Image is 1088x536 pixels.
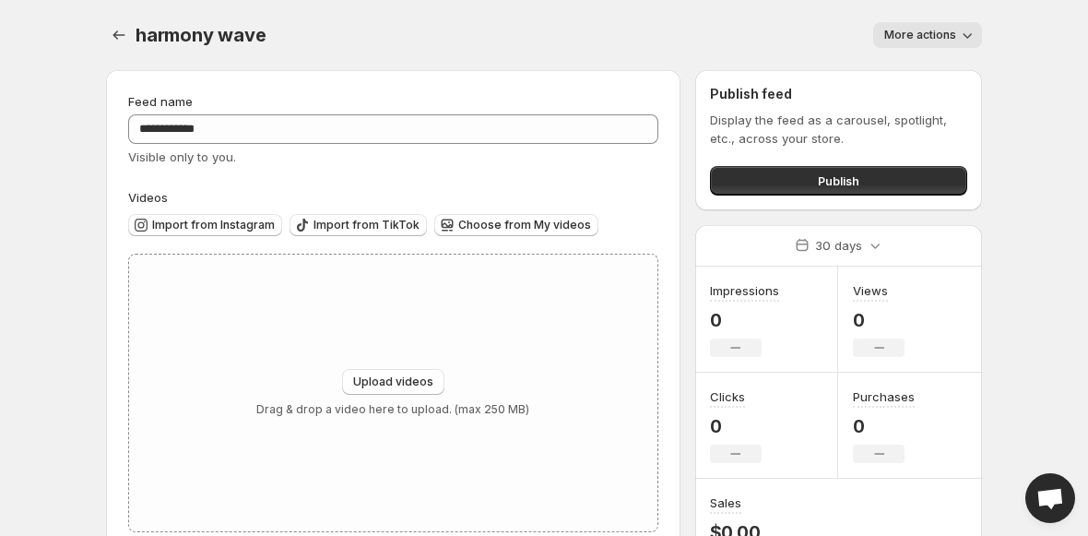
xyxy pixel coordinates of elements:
span: Videos [128,190,168,205]
button: Import from TikTok [290,214,427,236]
span: Upload videos [353,375,433,389]
span: Choose from My videos [458,218,591,232]
h3: Views [853,281,888,300]
p: Drag & drop a video here to upload. (max 250 MB) [256,402,529,417]
h2: Publish feed [710,85,967,103]
span: Publish [818,172,859,190]
p: 0 [853,415,915,437]
span: Import from Instagram [152,218,275,232]
span: Visible only to you. [128,149,236,164]
button: Publish [710,166,967,196]
h3: Clicks [710,387,745,406]
p: 0 [710,309,779,331]
a: Open chat [1025,473,1075,523]
p: Display the feed as a carousel, spotlight, etc., across your store. [710,111,967,148]
button: Choose from My videos [434,214,598,236]
h3: Sales [710,494,741,512]
h3: Purchases [853,387,915,406]
h3: Impressions [710,281,779,300]
button: Upload videos [342,369,444,395]
span: Import from TikTok [313,218,420,232]
span: More actions [884,28,956,42]
p: 30 days [815,236,862,255]
p: 0 [710,415,762,437]
p: 0 [853,309,905,331]
span: Feed name [128,94,193,109]
button: More actions [873,22,982,48]
button: Import from Instagram [128,214,282,236]
span: harmony wave [136,24,266,46]
button: Settings [106,22,132,48]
